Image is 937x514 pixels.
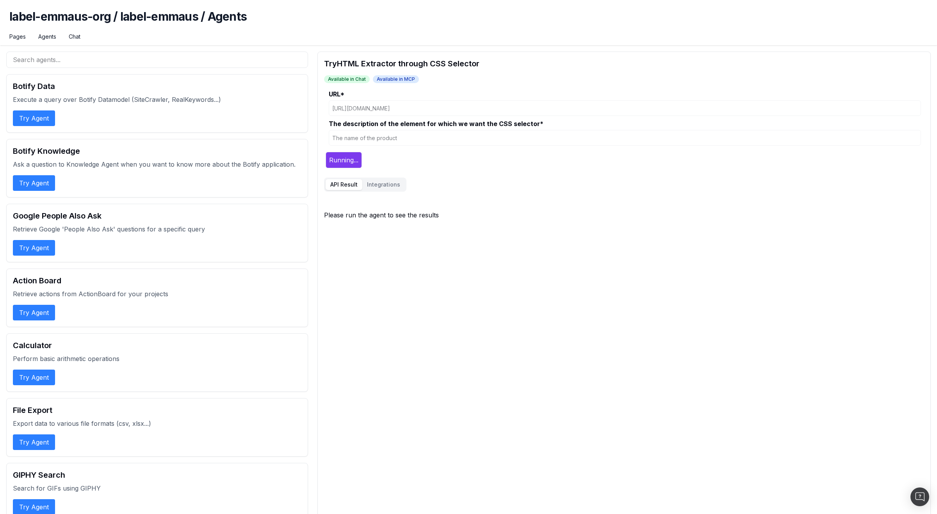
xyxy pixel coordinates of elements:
h2: Botify Data [13,81,301,92]
label: URL [329,89,921,99]
h2: Botify Knowledge [13,146,301,157]
div: Open Intercom Messenger [910,487,929,506]
button: Running... [326,152,362,168]
span: Available in MCP [373,75,419,83]
button: Try Agent [13,370,55,385]
p: Retrieve Google 'People Also Ask' questions for a specific query [13,224,301,234]
button: Integrations [362,179,405,190]
input: Search agents... [6,52,308,68]
h2: Google People Also Ask [13,210,301,221]
span: Available in Chat [324,75,370,83]
h2: Action Board [13,275,301,286]
button: API Result [326,179,362,190]
button: Try Agent [13,305,55,320]
p: Retrieve actions from ActionBoard for your projects [13,289,301,299]
a: Pages [9,33,26,41]
button: Try Agent [13,175,55,191]
h1: label-emmaus-org / label-emmaus / Agents [9,9,928,33]
div: Please run the agent to see the results [324,210,924,220]
h2: Calculator [13,340,301,351]
a: Chat [69,33,80,41]
h2: Try HTML Extractor through CSS Selector [324,58,924,69]
button: Try Agent [13,434,55,450]
p: Export data to various file formats (csv, xlsx...) [13,419,301,428]
p: Search for GIFs using GIPHY [13,484,301,493]
h2: File Export [13,405,301,416]
p: Perform basic arithmetic operations [13,354,301,363]
p: Ask a question to Knowledge Agent when you want to know more about the Botify application. [13,160,301,169]
button: Try Agent [13,240,55,256]
button: Try Agent [13,110,55,126]
h2: GIPHY Search [13,470,301,480]
a: Agents [38,33,56,41]
label: The description of the element for which we want the CSS selector [329,119,921,128]
p: Execute a query over Botify Datamodel (SiteCrawler, RealKeywords...) [13,95,301,104]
